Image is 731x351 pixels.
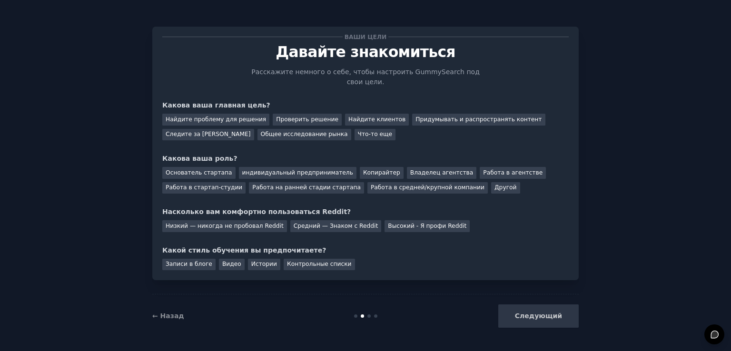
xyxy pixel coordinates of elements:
font: Копирайтер [363,169,400,176]
font: Проверить решение [276,116,338,123]
font: Общее исследование рынка [261,131,348,137]
font: Владелец агентства [410,169,474,176]
font: Работа в средней/крупной компании [371,184,484,191]
font: Работа в стартап-студии [166,184,242,191]
font: Видео [222,261,241,267]
font: Низкий — никогда не пробовал Reddit [166,223,284,229]
font: Записи в блоге [166,261,212,267]
font: Основатель стартапа [166,169,232,176]
font: Истории [251,261,277,267]
font: Работа на ранней стадии стартапа [252,184,361,191]
font: Придумывать и распространять контент [415,116,542,123]
font: Расскажите немного о себе, чтобы настроить GummySearch под свои цели. [251,68,480,86]
font: Другой [494,184,517,191]
font: индивидуальный предприниматель [242,169,353,176]
font: Какой стиль обучения вы предпочитаете? [162,246,326,254]
font: Работа в агентстве [483,169,543,176]
font: Давайте знакомиться [276,43,455,60]
font: Какова ваша роль? [162,155,237,162]
a: ← Назад [152,312,184,320]
font: Контрольные списки [287,261,352,267]
font: Следите за [PERSON_NAME] [166,131,251,137]
font: Что-то еще [358,131,393,137]
font: Какова ваша главная цель? [162,101,270,109]
font: Ваши цели [345,34,387,40]
font: Высокий - Я профи Reddit [388,223,466,229]
font: Найдите клиентов [348,116,405,123]
font: Найдите проблему для решения [166,116,266,123]
font: Средний — Знаком с Reddit [294,223,378,229]
font: Насколько вам комфортно пользоваться Reddit? [162,208,351,215]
